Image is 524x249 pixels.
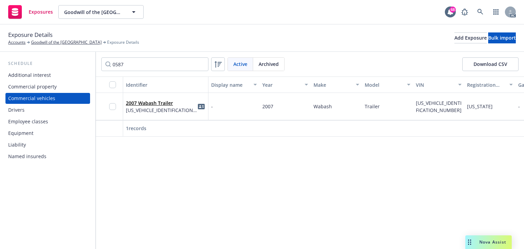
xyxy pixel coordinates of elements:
[465,235,474,249] div: Drag to move
[479,239,506,245] span: Nova Assist
[101,57,208,71] input: Filter by keyword...
[208,77,260,93] button: Display name
[362,77,413,93] button: Model
[314,81,352,88] div: Make
[107,39,139,45] span: Exposure Details
[5,93,90,104] a: Commercial vehicles
[467,103,493,110] span: [US_STATE]
[450,6,456,13] div: 68
[489,5,503,19] a: Switch app
[5,128,90,139] a: Equipment
[365,81,403,88] div: Model
[465,235,512,249] button: Nova Assist
[416,100,462,113] span: [US_VEHICLE_IDENTIFICATION_NUMBER]
[260,77,311,93] button: Year
[126,107,197,114] span: [US_VEHICLE_IDENTIFICATION_NUMBER]
[126,100,173,106] a: 2007 Wabash Trailer
[416,81,454,88] div: VIN
[5,81,90,92] a: Commercial property
[454,33,487,43] div: Add Exposure
[126,81,205,88] div: Identifier
[5,2,56,22] a: Exposures
[8,151,46,162] div: Named insureds
[464,77,515,93] button: Registration state
[5,139,90,150] a: Liability
[8,39,26,45] a: Accounts
[211,81,249,88] div: Display name
[262,103,273,110] span: 2007
[365,103,380,110] span: Trailer
[58,5,144,19] button: Goodwill of the [GEOGRAPHIC_DATA]
[8,30,53,39] span: Exposure Details
[64,9,123,16] span: Goodwill of the [GEOGRAPHIC_DATA]
[8,139,26,150] div: Liability
[462,57,519,71] button: Download CSV
[474,5,487,19] a: Search
[262,81,301,88] div: Year
[8,116,48,127] div: Employee classes
[488,33,516,43] div: Bulk import
[311,77,362,93] button: Make
[5,151,90,162] a: Named insureds
[109,103,116,110] input: Toggle Row Selected
[467,81,505,88] div: Registration state
[5,70,90,81] a: Additional interest
[314,103,332,110] span: Wabash
[5,116,90,127] a: Employee classes
[29,9,53,15] span: Exposures
[5,105,90,115] a: Drivers
[233,60,247,68] span: Active
[8,70,51,81] div: Additional interest
[518,103,520,110] span: -
[5,60,90,67] div: Schedule
[8,93,55,104] div: Commercial vehicles
[8,105,25,115] div: Drivers
[123,77,208,93] button: Identifier
[8,128,33,139] div: Equipment
[126,125,146,132] span: 1 records
[109,81,116,88] input: Select all
[454,32,487,43] button: Add Exposure
[31,39,102,45] a: Goodwill of the [GEOGRAPHIC_DATA]
[488,32,516,43] button: Bulk import
[413,77,464,93] button: VIN
[211,103,213,110] span: -
[458,5,471,19] a: Report a Bug
[8,81,57,92] div: Commercial property
[259,60,279,68] span: Archived
[126,99,197,107] span: 2007 Wabash Trailer
[197,102,205,111] a: idCard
